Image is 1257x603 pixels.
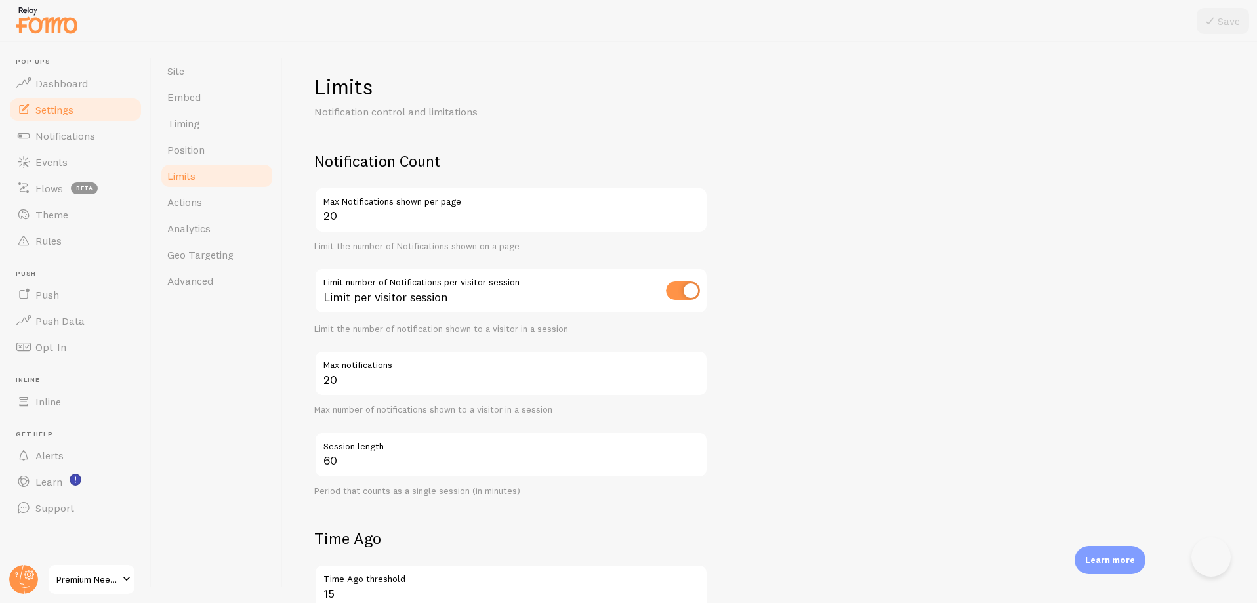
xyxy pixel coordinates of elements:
[35,288,59,301] span: Push
[8,495,143,521] a: Support
[167,222,211,235] span: Analytics
[35,314,85,327] span: Push Data
[159,241,274,268] a: Geo Targeting
[167,196,202,209] span: Actions
[16,58,143,66] span: Pop-ups
[167,64,184,77] span: Site
[314,151,708,171] h2: Notification Count
[159,189,274,215] a: Actions
[16,376,143,385] span: Inline
[70,474,81,486] svg: <p>Watch New Feature Tutorials!</p>
[8,281,143,308] a: Push
[8,149,143,175] a: Events
[159,163,274,189] a: Limits
[14,3,79,37] img: fomo-relay-logo-orange.svg
[314,268,708,316] div: Limit per visitor session
[16,430,143,439] span: Get Help
[8,308,143,334] a: Push Data
[159,84,274,110] a: Embed
[1085,554,1135,566] p: Learn more
[1075,546,1145,574] div: Learn more
[8,96,143,123] a: Settings
[314,432,708,454] label: Session length
[8,123,143,149] a: Notifications
[159,268,274,294] a: Advanced
[167,143,205,156] span: Position
[167,117,199,130] span: Timing
[8,228,143,254] a: Rules
[8,201,143,228] a: Theme
[314,323,708,335] div: Limit the number of notification shown to a visitor in a session
[8,468,143,495] a: Learn
[35,395,61,408] span: Inline
[8,175,143,201] a: Flows beta
[167,169,196,182] span: Limits
[314,404,708,416] div: Max number of notifications shown to a visitor in a session
[167,248,234,261] span: Geo Targeting
[314,564,708,587] label: Time Ago threshold
[35,341,66,354] span: Opt-In
[35,449,64,462] span: Alerts
[314,73,708,100] h1: Limits
[47,564,136,595] a: Premium Neem Datun
[35,129,95,142] span: Notifications
[314,350,708,373] label: Max notifications
[159,58,274,84] a: Site
[314,486,708,497] div: Period that counts as a single session (in minutes)
[314,187,708,209] label: Max Notifications shown per page
[167,91,201,104] span: Embed
[1191,537,1231,577] iframe: Help Scout Beacon - Open
[314,104,629,119] p: Notification control and limitations
[159,136,274,163] a: Position
[314,350,708,396] input: 5
[167,274,213,287] span: Advanced
[71,182,98,194] span: beta
[35,501,74,514] span: Support
[35,234,62,247] span: Rules
[56,572,119,587] span: Premium Neem Datun
[8,334,143,360] a: Opt-In
[16,270,143,278] span: Push
[35,208,68,221] span: Theme
[8,442,143,468] a: Alerts
[35,103,73,116] span: Settings
[35,77,88,90] span: Dashboard
[159,215,274,241] a: Analytics
[314,528,708,549] h2: Time Ago
[314,241,708,253] div: Limit the number of Notifications shown on a page
[35,182,63,195] span: Flows
[8,70,143,96] a: Dashboard
[35,475,62,488] span: Learn
[159,110,274,136] a: Timing
[8,388,143,415] a: Inline
[35,156,68,169] span: Events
